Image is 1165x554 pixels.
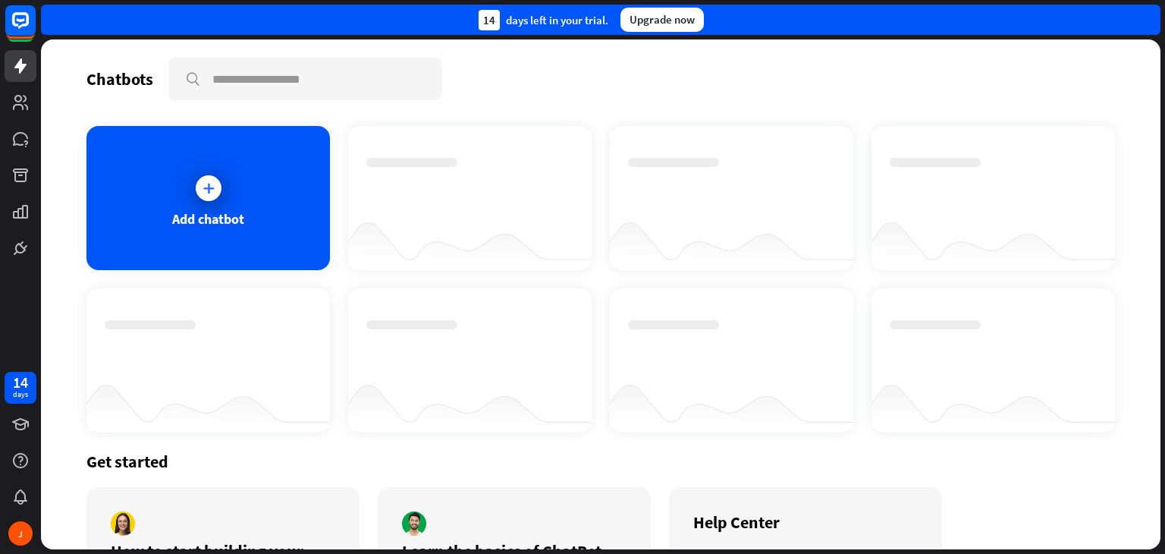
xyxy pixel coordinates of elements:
div: J [8,521,33,546]
button: Open LiveChat chat widget [12,6,58,52]
div: Add chatbot [172,210,244,228]
div: 14 [479,10,500,30]
div: 14 [13,376,28,389]
a: 14 days [5,372,36,404]
div: Chatbots [86,68,153,90]
div: days [13,389,28,400]
div: Get started [86,451,1115,472]
div: Upgrade now [620,8,704,32]
div: days left in your trial. [479,10,608,30]
img: author [111,512,135,536]
div: Help Center [693,512,918,533]
img: author [402,512,426,536]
